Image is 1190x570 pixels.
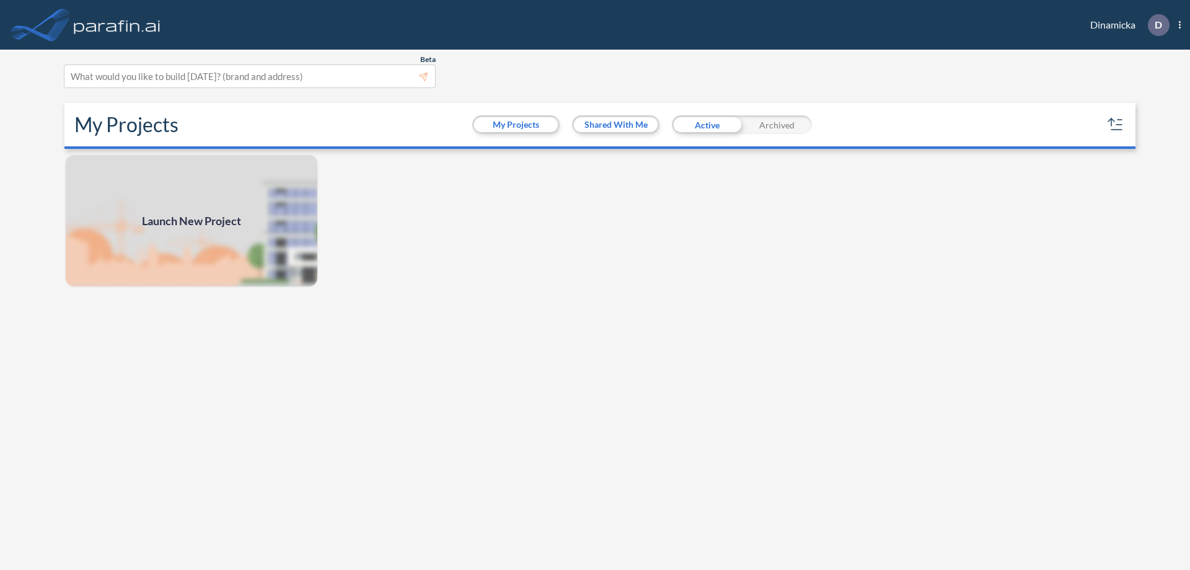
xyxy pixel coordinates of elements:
[64,154,319,288] a: Launch New Project
[1155,19,1162,30] p: D
[474,117,558,132] button: My Projects
[420,55,436,65] span: Beta
[742,115,812,134] div: Archived
[1106,115,1126,135] button: sort
[74,113,178,136] h2: My Projects
[574,117,658,132] button: Shared With Me
[1072,14,1181,36] div: Dinamicka
[71,12,163,37] img: logo
[672,115,742,134] div: Active
[142,213,241,229] span: Launch New Project
[64,154,319,288] img: add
